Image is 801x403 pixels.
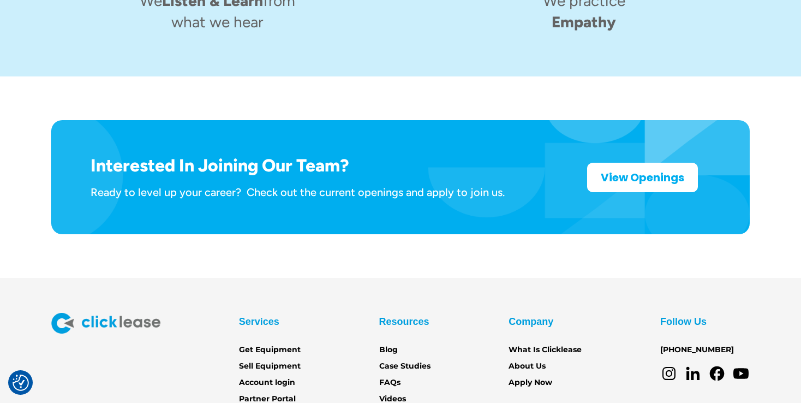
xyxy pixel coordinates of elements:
a: Account login [239,377,295,389]
span: Empathy [552,13,616,31]
a: What Is Clicklease [509,344,582,356]
a: Apply Now [509,377,552,389]
div: Resources [379,313,429,330]
a: View Openings [587,163,698,192]
div: Follow Us [660,313,707,330]
img: Revisit consent button [13,375,29,391]
button: Consent Preferences [13,375,29,391]
img: Clicklease logo [51,313,160,334]
a: Blog [379,344,398,356]
div: Ready to level up your career? Check out the current openings and apply to join us. [91,185,505,199]
div: Services [239,313,279,330]
h1: Interested In Joining Our Team? [91,155,505,176]
strong: View Openings [601,170,684,185]
a: [PHONE_NUMBER] [660,344,734,356]
a: Get Equipment [239,344,301,356]
a: About Us [509,360,546,372]
div: Company [509,313,553,330]
a: Case Studies [379,360,431,372]
a: Sell Equipment [239,360,301,372]
a: FAQs [379,377,400,389]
